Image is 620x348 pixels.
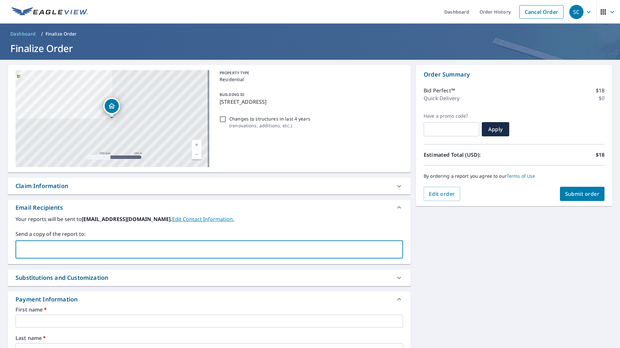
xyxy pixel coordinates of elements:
p: [STREET_ADDRESS] [220,98,400,106]
p: Estimated Total (USD): [424,151,514,159]
a: Current Level 17, Zoom In [192,140,201,150]
div: Payment Information [15,295,80,304]
div: Substitutions and Customization [8,269,411,286]
span: Submit order [565,190,600,197]
label: First name [15,307,403,312]
button: Edit order [424,187,460,201]
p: Changes to structures in last 4 years [229,115,310,122]
button: Apply [482,122,509,136]
nav: breadcrumb [8,29,612,39]
button: Submit order [560,187,605,201]
p: $0 [599,94,604,102]
a: EditContactInfo [172,216,234,223]
p: Bid Perfect™ [424,87,455,94]
label: Last name [15,335,403,341]
p: Quick Delivery [424,94,460,102]
div: Email Recipients [8,200,411,215]
p: By ordering a report you agree to our [424,173,604,179]
a: Terms of Use [507,173,535,179]
a: Current Level 17, Zoom Out [192,150,201,159]
span: Edit order [429,190,455,197]
label: Your reports will be sent to [15,215,403,223]
li: / [41,30,43,38]
div: SC [569,5,584,19]
p: ( renovations, additions, etc. ) [229,122,310,129]
label: Have a promo code? [424,113,479,119]
p: $18 [596,87,604,94]
a: Dashboard [8,29,38,39]
div: Substitutions and Customization [15,273,108,282]
b: [EMAIL_ADDRESS][DOMAIN_NAME]. [82,216,172,223]
p: BUILDING ID [220,92,244,97]
div: Email Recipients [15,203,63,212]
a: Cancel Order [519,5,563,19]
div: Dropped pin, building 1, Residential property, 268 Clearwood Dr League City, TX 77573 [103,98,120,118]
span: Dashboard [10,31,36,37]
p: Order Summary [424,70,604,79]
span: Apply [487,126,504,133]
p: Residential [220,76,400,83]
div: Payment Information [8,291,411,307]
p: Finalize Order [46,31,77,37]
div: Claim Information [15,182,68,190]
h1: Finalize Order [8,42,612,55]
div: Claim Information [8,178,411,194]
p: $18 [596,151,604,159]
p: PROPERTY TYPE [220,70,400,76]
label: Send a copy of the report to: [15,230,403,238]
img: EV Logo [12,7,88,17]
